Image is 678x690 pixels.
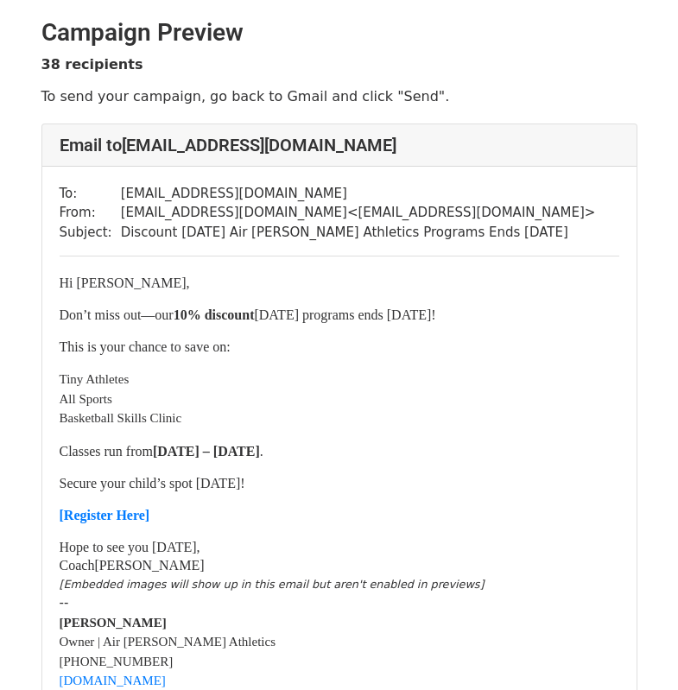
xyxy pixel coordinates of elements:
[41,56,143,73] strong: 38 recipients
[60,275,190,290] font: Hi [PERSON_NAME],
[60,595,69,611] span: --
[60,203,121,223] td: From:
[60,444,263,459] font: Classes run from .
[60,135,619,155] h4: Email to [EMAIL_ADDRESS][DOMAIN_NAME]
[60,392,112,406] font: All Sports
[60,339,231,354] font: This is your chance to save on:
[60,578,485,591] em: [Embedded images will show up in this email but aren't enabled in previews]
[60,476,245,491] font: Secure your child’s spot [DATE]!
[174,307,255,322] strong: 10% discount
[60,307,436,322] font: Don’t miss out—our [DATE] programs ends [DATE]!
[60,223,121,243] td: Subject:
[60,616,276,688] font: Owner | Air [PERSON_NAME] Athletics [PHONE_NUMBER]
[60,184,121,204] td: To:
[60,558,95,573] span: Coach
[60,411,182,425] font: Basketball Skills Clinic
[60,616,167,630] b: [PERSON_NAME]
[60,540,205,573] font: Hope to see you [DATE], [PERSON_NAME]​
[121,223,596,243] td: Discount [DATE] Air [PERSON_NAME] Athletics Programs Ends [DATE]
[60,372,130,386] font: Tiny Athletes
[121,203,596,223] td: [EMAIL_ADDRESS][DOMAIN_NAME] < [EMAIL_ADDRESS][DOMAIN_NAME] >
[60,508,150,522] b: [Register Here]
[41,18,637,47] h2: Campaign Preview
[60,574,619,594] div: ​
[153,444,260,459] strong: [DATE] – [DATE]
[121,184,596,204] td: [EMAIL_ADDRESS][DOMAIN_NAME]
[60,674,166,687] a: [DOMAIN_NAME]
[60,507,150,523] a: [Register Here]
[41,87,637,105] p: To send your campaign, go back to Gmail and click "Send".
